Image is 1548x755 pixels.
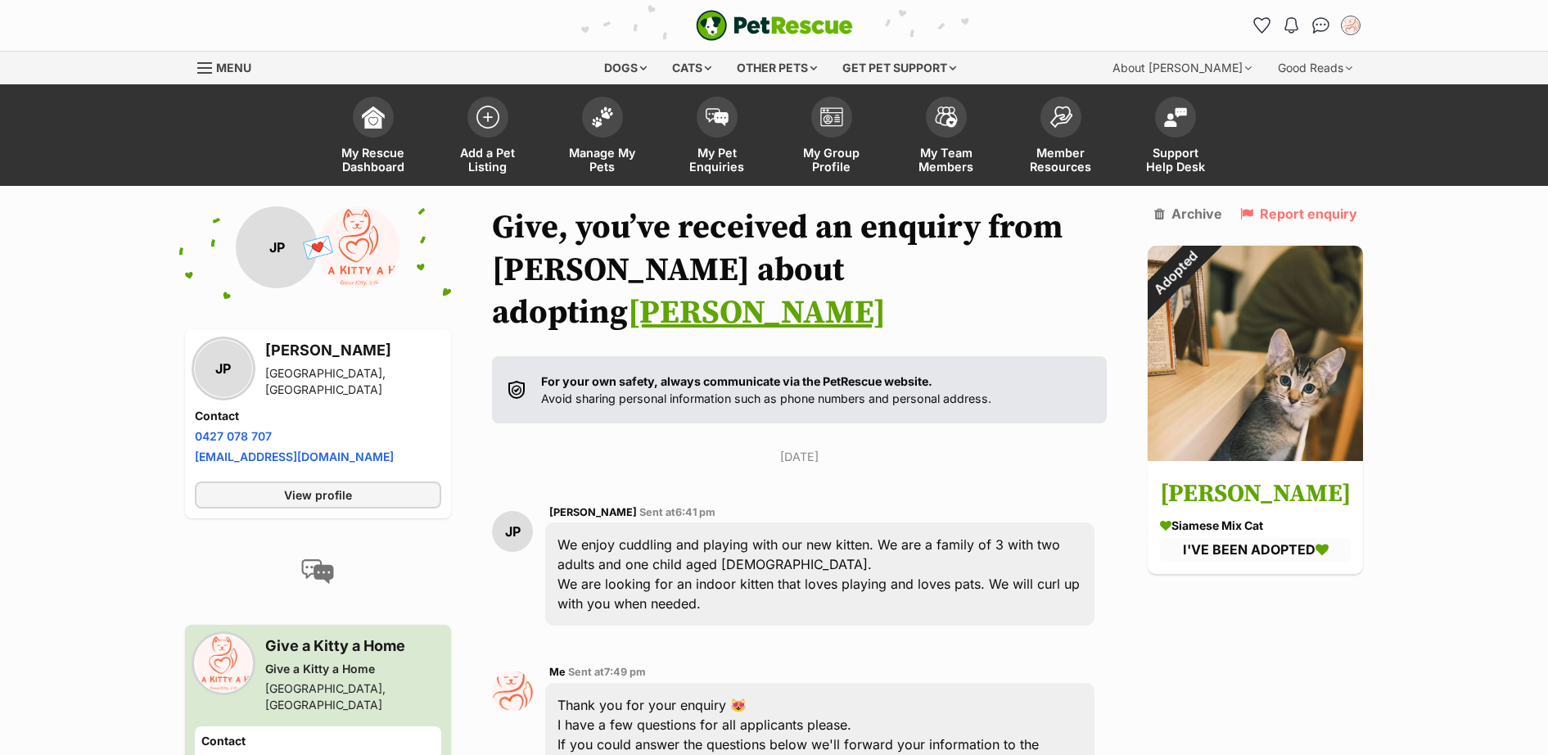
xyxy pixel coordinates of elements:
span: Support Help Desk [1139,146,1212,174]
span: Me [549,666,566,678]
div: About [PERSON_NAME] [1101,52,1263,84]
span: Menu [216,61,251,75]
img: Billie [1148,246,1363,461]
div: I'VE BEEN ADOPTED [1160,539,1351,562]
div: JP [195,340,252,397]
a: My Team Members [889,88,1004,186]
div: Give a Kitty a Home [265,661,442,677]
span: My Group Profile [795,146,869,174]
img: Give a Kitty a Home profile pic [1343,17,1359,34]
a: PetRescue [696,10,853,41]
div: JP [492,511,533,552]
img: group-profile-icon-3fa3cf56718a62981997c0bc7e787c4b2cf8bcc04b72c1350f741eb67cf2f40e.svg [820,107,843,127]
img: team-members-icon-5396bd8760b3fe7c0b43da4ab00e1e3bb1a5d9ba89233759b79545d2d3fc5d0d.svg [935,106,958,128]
span: Manage My Pets [566,146,639,174]
span: 7:49 pm [604,666,646,678]
a: Member Resources [1004,88,1118,186]
a: [PERSON_NAME] Siamese Mix Cat I'VE BEEN ADOPTED [1148,464,1363,574]
div: Siamese Mix Cat [1160,518,1351,535]
a: Add a Pet Listing [431,88,545,186]
a: My Group Profile [774,88,889,186]
a: [EMAIL_ADDRESS][DOMAIN_NAME] [195,450,394,463]
img: Give a Kitty a Home profile pic [492,671,533,712]
div: Get pet support [831,52,968,84]
a: Report enquiry [1240,206,1357,221]
a: My Rescue Dashboard [316,88,431,186]
img: pet-enquiries-icon-7e3ad2cf08bfb03b45e93fb7055b45f3efa6380592205ae92323e6603595dc1f.svg [706,108,729,126]
img: notifications-46538b983faf8c2785f20acdc204bb7945ddae34d4c08c2a6579f10ce5e182be.svg [1284,17,1298,34]
div: Other pets [725,52,828,84]
a: 0427 078 707 [195,429,272,443]
div: Good Reads [1266,52,1364,84]
a: Adopted [1148,448,1363,464]
a: Archive [1154,206,1222,221]
h3: Give a Kitty a Home [265,635,442,658]
div: Cats [661,52,723,84]
a: My Pet Enquiries [660,88,774,186]
h4: Contact [201,733,436,749]
img: add-pet-listing-icon-0afa8454b4691262ce3f59096e99ab1cd57d4a30225e0717b998d2c9b9846f56.svg [476,106,499,129]
img: help-desk-icon-fdf02630f3aa405de69fd3d07c3f3aa587a6932b1a1747fa1d2bba05be0121f9.svg [1164,107,1187,127]
span: My Team Members [909,146,983,174]
h4: Contact [195,408,442,424]
span: Member Resources [1024,146,1098,174]
a: Favourites [1249,12,1275,38]
h3: [PERSON_NAME] [1160,477,1351,513]
div: We enjoy cuddling and playing with our new kitten. We are a family of 3 with two adults and one c... [545,522,1094,626]
h3: [PERSON_NAME] [265,339,442,362]
span: 6:41 pm [675,506,715,518]
span: View profile [284,486,352,504]
span: My Rescue Dashboard [336,146,410,174]
a: Manage My Pets [545,88,660,186]
button: Notifications [1279,12,1305,38]
span: My Pet Enquiries [680,146,754,174]
span: 💌 [300,230,336,265]
p: Avoid sharing personal information such as phone numbers and personal address. [541,373,991,408]
a: Conversations [1308,12,1334,38]
div: [GEOGRAPHIC_DATA], [GEOGRAPHIC_DATA] [265,680,442,713]
span: Sent at [568,666,646,678]
h1: Give, you’ve received an enquiry from [PERSON_NAME] about adopting [492,206,1107,334]
img: conversation-icon-4a6f8262b818ee0b60e3300018af0b2d0b884aa5de6e9bcb8d3d4eeb1a70a7c4.svg [301,559,334,584]
img: logo-e224e6f780fb5917bec1dbf3a21bbac754714ae5b6737aabdf751b685950b380.svg [696,10,853,41]
button: My account [1338,12,1364,38]
p: [DATE] [492,448,1107,465]
img: Give a Kitty a Home profile pic [318,206,399,288]
div: JP [236,206,318,288]
strong: For your own safety, always communicate via the PetRescue website. [541,374,932,388]
img: Give a Kitty a Home profile pic [195,635,252,692]
img: chat-41dd97257d64d25036548639549fe6c8038ab92f7586957e7f3b1b290dea8141.svg [1312,17,1329,34]
ul: Account quick links [1249,12,1364,38]
span: Add a Pet Listing [451,146,525,174]
img: dashboard-icon-eb2f2d2d3e046f16d808141f083e7271f6b2e854fb5c12c21221c1fb7104beca.svg [362,106,385,129]
div: Dogs [593,52,658,84]
img: member-resources-icon-8e73f808a243e03378d46382f2149f9095a855e16c252ad45f914b54edf8863c.svg [1049,106,1072,128]
img: manage-my-pets-icon-02211641906a0b7f246fdf0571729dbe1e7629f14944591b6c1af311fb30b64b.svg [591,106,614,128]
div: Adopted [1126,224,1224,322]
a: Menu [197,52,263,81]
div: [GEOGRAPHIC_DATA], [GEOGRAPHIC_DATA] [265,365,442,398]
a: [PERSON_NAME] [628,292,886,333]
a: Support Help Desk [1118,88,1233,186]
span: [PERSON_NAME] [549,506,637,518]
a: View profile [195,481,442,509]
span: Sent at [639,506,715,518]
